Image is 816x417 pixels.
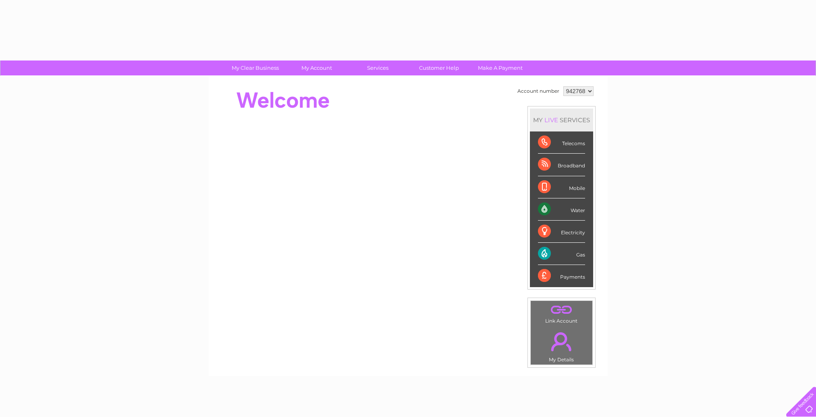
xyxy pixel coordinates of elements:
[538,131,585,154] div: Telecoms
[533,327,590,356] a: .
[538,198,585,221] div: Water
[538,154,585,176] div: Broadband
[538,265,585,287] div: Payments
[538,221,585,243] div: Electricity
[515,84,561,98] td: Account number
[530,300,593,326] td: Link Account
[538,243,585,265] div: Gas
[467,60,534,75] a: Make A Payment
[543,116,560,124] div: LIVE
[538,176,585,198] div: Mobile
[530,108,593,131] div: MY SERVICES
[222,60,289,75] a: My Clear Business
[406,60,472,75] a: Customer Help
[530,325,593,365] td: My Details
[533,303,590,317] a: .
[345,60,411,75] a: Services
[283,60,350,75] a: My Account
